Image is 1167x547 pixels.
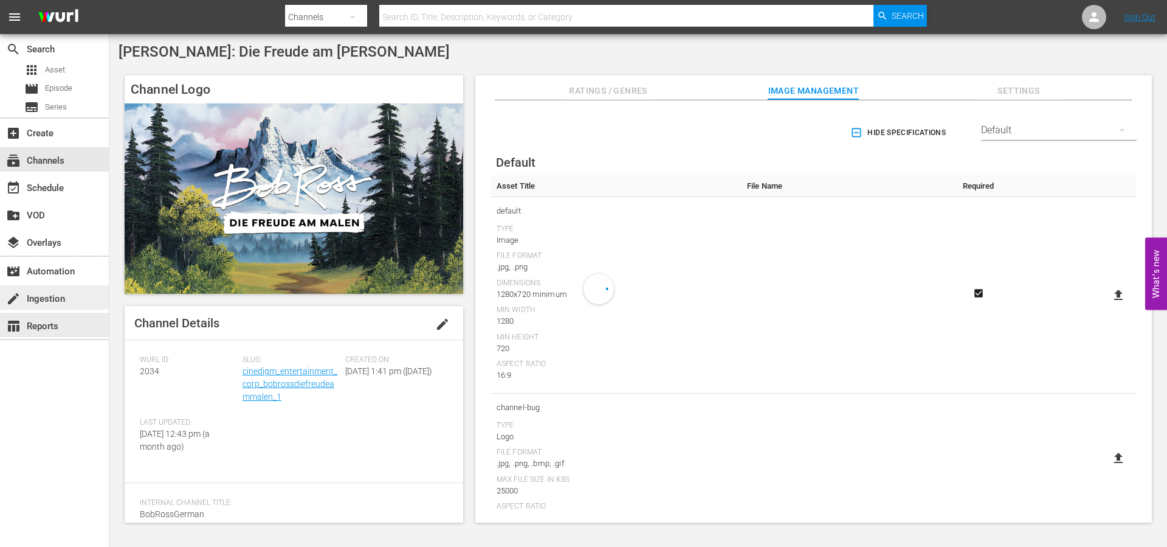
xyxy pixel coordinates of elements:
div: Logo [497,431,735,443]
span: [DATE] 1:41 pm ([DATE]) [345,366,432,376]
a: cinedigm_entertainment_corp_bobrossdiefreudeammalen_1 [243,366,337,402]
div: 720 [497,343,735,355]
span: Last Updated: [140,418,236,428]
span: Hide Specifications [853,127,946,139]
span: Search [6,42,21,57]
div: Type [497,225,735,234]
span: Created On: [345,355,442,365]
span: [PERSON_NAME]: Die Freude am [PERSON_NAME] [119,43,450,60]
span: Settings [973,83,1064,99]
span: BobRossGerman [140,509,204,519]
div: Aspect Ratio [497,502,735,512]
th: Asset Title [491,175,741,197]
span: Channels [6,153,21,168]
span: Default [496,155,535,170]
span: Image Management [768,83,859,99]
div: 1280x720 minimum [497,288,735,301]
span: Create [6,126,21,141]
button: Search [873,5,927,27]
span: Slug: [243,355,339,365]
button: Hide Specifications [848,116,951,150]
span: default [497,203,735,219]
span: 2034 [140,366,159,376]
img: ans4CAIJ8jUAAAAAAAAAAAAAAAAAAAAAAAAgQb4GAAAAAAAAAAAAAAAAAAAAAAAAJMjXAAAAAAAAAAAAAAAAAAAAAAAAgAT5G... [29,3,88,32]
div: 25000 [497,485,735,497]
div: Min Height [497,333,735,343]
span: Series [24,100,39,114]
div: Type [497,421,735,431]
span: edit [435,317,450,332]
div: .jpg, .png [497,261,735,273]
th: Required [952,175,1005,197]
span: Asset [24,63,39,77]
img: Bob Ross: Die Freude am Malen [125,103,463,294]
div: Dimensions [497,279,735,288]
span: Automation [6,264,21,279]
span: menu [7,10,22,24]
span: VOD [6,208,21,223]
span: Search [892,5,924,27]
div: 16:9 [497,369,735,382]
span: Episode [24,82,39,96]
span: Series [45,101,67,113]
span: channel-bug [497,400,735,416]
span: Channel Details [134,316,219,330]
svg: Required [971,288,986,299]
div: 1280 [497,315,735,327]
button: edit [428,310,457,339]
div: Image [497,234,735,246]
a: Sign Out [1124,12,1155,22]
span: Ingestion [6,291,21,306]
span: Ratings / Genres [563,83,654,99]
span: Asset [45,64,65,76]
div: Max File Size In Kbs [497,475,735,485]
span: Internal Channel Title: [140,498,442,508]
h4: Channel Logo [125,75,463,103]
div: File Format [497,251,735,261]
div: Default [981,113,1137,147]
span: Reports [6,319,21,333]
span: [DATE] 12:43 pm (a month ago) [140,429,210,451]
th: File Name [741,175,952,197]
button: Open Feedback Widget [1145,237,1167,310]
span: Episode [45,82,72,94]
div: Aspect Ratio [497,360,735,369]
div: .jpg, .png, .bmp, .gif [497,458,735,470]
div: File Format [497,448,735,458]
div: Min Width [497,305,735,315]
span: Wurl ID: [140,355,236,365]
span: Schedule [6,181,21,195]
span: Overlays [6,235,21,250]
